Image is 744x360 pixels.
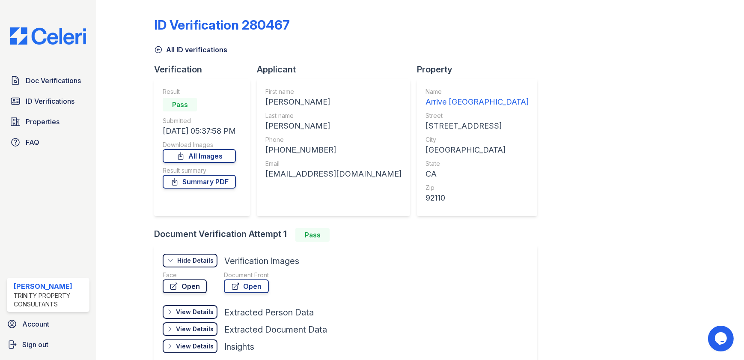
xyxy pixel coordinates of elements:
[22,339,48,350] span: Sign out
[14,291,86,309] div: Trinity Property Consultants
[163,98,197,111] div: Pass
[3,315,93,333] a: Account
[426,111,529,120] div: Street
[26,137,39,147] span: FAQ
[224,341,254,353] div: Insights
[14,281,86,291] div: [PERSON_NAME]
[224,324,327,336] div: Extracted Document Data
[3,27,93,45] img: CE_Logo_Blue-a8612792a0a2168367f1c8372b55b34899dd931a85d93a1a3d3e32e68fde9ad4.png
[26,75,81,86] span: Doc Verifications
[426,192,529,204] div: 92110
[26,96,74,106] span: ID Verifications
[224,271,269,279] div: Document Front
[7,93,89,110] a: ID Verifications
[163,279,207,293] a: Open
[163,166,236,175] div: Result summary
[7,134,89,151] a: FAQ
[426,144,529,156] div: [GEOGRAPHIC_DATA]
[265,135,402,144] div: Phone
[417,63,544,75] div: Property
[265,87,402,96] div: First name
[163,149,236,163] a: All Images
[708,326,735,351] iframe: chat widget
[154,45,227,55] a: All ID verifications
[265,96,402,108] div: [PERSON_NAME]
[22,319,49,329] span: Account
[163,117,236,125] div: Submitted
[426,96,529,108] div: Arrive [GEOGRAPHIC_DATA]
[426,87,529,96] div: Name
[176,308,214,316] div: View Details
[7,113,89,130] a: Properties
[224,279,269,293] a: Open
[3,336,93,353] a: Sign out
[257,63,417,75] div: Applicant
[265,144,402,156] div: [PHONE_NUMBER]
[26,117,60,127] span: Properties
[176,325,214,333] div: View Details
[163,175,236,189] a: Summary PDF
[154,63,257,75] div: Verification
[265,111,402,120] div: Last name
[426,87,529,108] a: Name Arrive [GEOGRAPHIC_DATA]
[295,228,330,242] div: Pass
[426,168,529,180] div: CA
[176,342,214,351] div: View Details
[154,17,290,33] div: ID Verification 280467
[224,306,314,318] div: Extracted Person Data
[163,141,236,149] div: Download Images
[426,183,529,192] div: Zip
[265,168,402,180] div: [EMAIL_ADDRESS][DOMAIN_NAME]
[426,159,529,168] div: State
[163,125,236,137] div: [DATE] 05:37:58 PM
[177,256,214,265] div: Hide Details
[224,255,299,267] div: Verification Images
[426,135,529,144] div: City
[154,228,544,242] div: Document Verification Attempt 1
[426,120,529,132] div: [STREET_ADDRESS]
[265,159,402,168] div: Email
[265,120,402,132] div: [PERSON_NAME]
[7,72,89,89] a: Doc Verifications
[163,271,207,279] div: Face
[163,87,236,96] div: Result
